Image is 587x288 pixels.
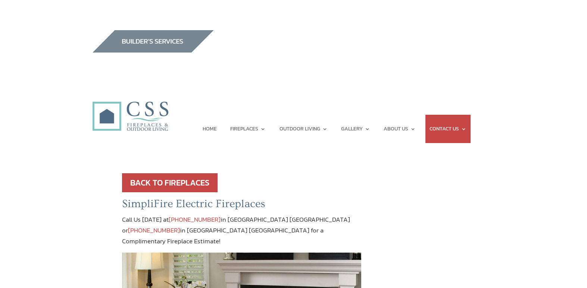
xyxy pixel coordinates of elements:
h2: SimpliFire Electric Fireplaces [122,197,362,214]
a: CONTACT US [430,115,466,143]
a: [PHONE_NUMBER] [169,215,221,224]
a: GALLERY [341,115,370,143]
img: builders_btn [92,30,214,53]
a: [PHONE_NUMBER] [128,225,180,235]
img: CSS Fireplaces & Outdoor Living (Formerly Construction Solutions & Supply)- Jacksonville Ormond B... [92,81,168,135]
a: HOME [203,115,217,143]
p: Call Us [DATE] at in [GEOGRAPHIC_DATA] [GEOGRAPHIC_DATA] or in [GEOGRAPHIC_DATA] [GEOGRAPHIC_DATA... [122,214,362,253]
a: ABOUT US [384,115,416,143]
a: FIREPLACES [230,115,266,143]
a: OUTDOOR LIVING [280,115,328,143]
a: BACK TO FIREPLACES [122,173,218,192]
a: builder services construction supply [92,45,214,55]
